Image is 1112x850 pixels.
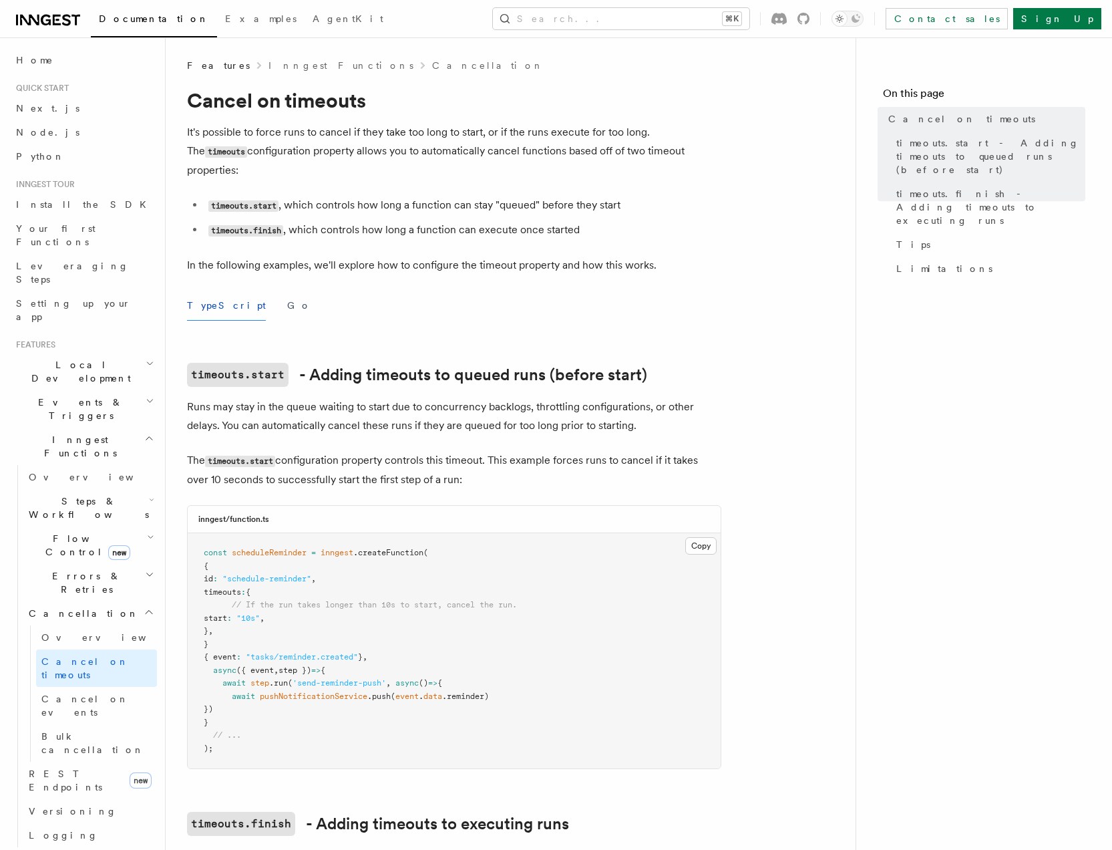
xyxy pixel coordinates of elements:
a: Install the SDK [11,192,157,217]
span: { event [204,652,236,662]
div: Inngest Functions [11,465,157,847]
span: Cancel on timeouts [41,656,129,680]
span: , [311,574,316,583]
span: { [246,587,250,597]
span: .reminder) [442,692,489,701]
a: AgentKit [305,4,391,36]
span: 'send-reminder-push' [293,678,386,688]
span: const [204,548,227,557]
span: timeouts.finish - Adding timeouts to executing runs [896,187,1085,227]
a: Overview [36,625,157,650]
span: timeouts [204,587,241,597]
span: , [208,626,213,635]
span: } [358,652,363,662]
span: .run [269,678,288,688]
a: Cancel on events [36,687,157,724]
span: Inngest Functions [11,433,144,460]
p: The configuration property controls this timeout. This example forces runs to cancel if it takes ... [187,451,721,489]
button: Local Development [11,353,157,390]
a: Contact sales [886,8,1008,29]
a: Overview [23,465,157,489]
h3: inngest/function.ts [198,514,269,525]
a: Your first Functions [11,217,157,254]
span: ( [288,678,293,688]
p: It's possible to force runs to cancel if they take too long to start, or if the runs execute for ... [187,123,721,180]
span: Quick start [11,83,69,94]
span: Flow Control [23,532,147,559]
a: Next.js [11,96,157,120]
a: timeouts.start - Adding timeouts to queued runs (before start) [891,131,1085,182]
button: Steps & Workflows [23,489,157,527]
a: Home [11,48,157,72]
span: Cancel on events [41,694,129,718]
a: Inngest Functions [268,59,413,72]
span: event [395,692,419,701]
span: .createFunction [353,548,423,557]
span: step }) [279,666,311,675]
h4: On this page [883,86,1085,107]
a: Cancel on timeouts [883,107,1085,131]
a: Documentation [91,4,217,37]
span: timeouts.start - Adding timeouts to queued runs (before start) [896,136,1085,176]
code: timeouts [205,146,247,158]
button: Errors & Retries [23,564,157,601]
span: start [204,613,227,623]
p: In the following examples, we'll explore how to configure the timeout property and how this works. [187,256,721,275]
span: scheduleReminder [232,548,307,557]
button: Copy [685,537,717,555]
span: Next.js [16,103,79,114]
a: Leveraging Steps [11,254,157,291]
a: Node.js [11,120,157,144]
span: new [108,545,130,560]
a: Versioning [23,799,157,823]
span: Documentation [99,13,209,24]
button: Events & Triggers [11,390,157,428]
button: Search...⌘K [493,8,749,29]
a: Logging [23,823,157,847]
span: Logging [29,830,98,841]
span: Overview [29,472,166,482]
span: { [204,561,208,571]
span: Errors & Retries [23,569,145,596]
span: AgentKit [313,13,383,24]
button: Toggle dark mode [831,11,864,27]
span: , [274,666,279,675]
span: ({ event [236,666,274,675]
div: Cancellation [23,625,157,762]
span: step [250,678,269,688]
li: , which controls how long a function can stay "queued" before they start [204,196,721,215]
span: data [423,692,442,701]
span: "tasks/reminder.created" [246,652,358,662]
button: Flow Controlnew [23,527,157,564]
span: Features [187,59,250,72]
span: Your first Functions [16,223,96,247]
span: Setting up your app [16,298,131,322]
a: Limitations [891,257,1085,281]
button: Go [287,291,311,321]
code: timeouts.finish [187,812,295,836]
span: async [395,678,419,688]
span: , [386,678,391,688]
button: Cancellation [23,601,157,625]
span: Bulk cancellation [41,731,144,755]
span: Steps & Workflows [23,494,149,521]
span: } [204,640,208,649]
span: Python [16,151,65,162]
a: Examples [217,4,305,36]
a: timeouts.start- Adding timeouts to queued runs (before start) [187,363,647,387]
span: Local Development [11,358,146,385]
span: "10s" [236,613,260,623]
span: => [428,678,437,688]
span: Leveraging Steps [16,261,129,285]
span: ( [423,548,428,557]
span: "schedule-reminder" [222,574,311,583]
a: Setting up your app [11,291,157,329]
span: Home [16,53,53,67]
span: : [227,613,232,623]
span: { [321,666,325,675]
span: await [232,692,255,701]
span: // If the run takes longer than 10s to start, cancel the run. [232,600,517,609]
span: , [363,652,367,662]
span: async [213,666,236,675]
span: . [419,692,423,701]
